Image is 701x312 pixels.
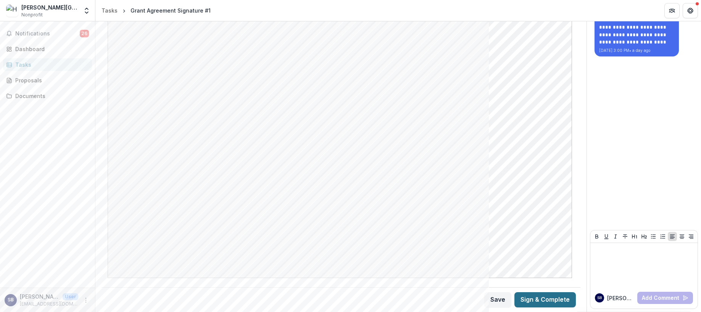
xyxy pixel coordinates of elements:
div: Documents [15,92,86,100]
div: Sarah Basile [8,298,14,302]
span: Nonprofit [21,11,43,18]
img: Henry E. Huntington Library & Art Gallery [6,5,18,17]
button: Sign & Complete [514,292,576,307]
span: 26 [80,30,89,37]
button: Open entity switcher [81,3,92,18]
p: [DATE] 3:00 PM • a day ago [599,48,674,53]
button: Partners [664,3,680,18]
p: [PERSON_NAME] [20,293,60,301]
p: [PERSON_NAME] [607,294,634,302]
a: Proposals [3,74,92,87]
a: Tasks [98,5,121,16]
button: Ordered List [658,232,667,241]
div: Tasks [102,6,118,14]
button: Underline [602,232,611,241]
button: Bullet List [649,232,658,241]
div: Proposals [15,76,86,84]
a: Documents [3,90,92,102]
nav: breadcrumb [98,5,214,16]
p: User [63,293,78,300]
button: More [81,296,90,305]
button: Heading 1 [630,232,639,241]
div: Tasks [15,61,86,69]
button: Heading 2 [640,232,649,241]
div: Grant Agreement Signature #1 [131,6,211,14]
button: Italicize [611,232,620,241]
button: Align Center [677,232,686,241]
a: Tasks [3,58,92,71]
button: Align Right [686,232,696,241]
button: Strike [620,232,630,241]
button: Bold [592,232,601,241]
button: Get Help [683,3,698,18]
div: [PERSON_NAME][GEOGRAPHIC_DATA] [21,3,78,11]
div: Dashboard [15,45,86,53]
button: Save [484,292,511,307]
p: [EMAIL_ADDRESS][DOMAIN_NAME] [20,301,78,307]
button: Align Left [668,232,677,241]
button: Add Comment [637,292,693,304]
div: Sarah Basile [597,296,602,300]
button: Notifications26 [3,27,92,40]
span: Notifications [15,31,80,37]
a: Dashboard [3,43,92,55]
